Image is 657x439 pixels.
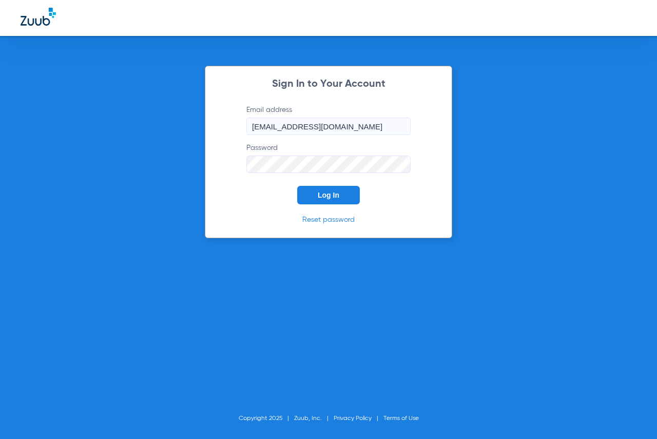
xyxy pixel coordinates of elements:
[383,415,419,422] a: Terms of Use
[21,8,56,26] img: Zuub Logo
[246,118,411,135] input: Email address
[246,156,411,173] input: Password
[302,216,355,223] a: Reset password
[239,413,294,424] li: Copyright 2025
[246,105,411,135] label: Email address
[294,413,334,424] li: Zuub, Inc.
[606,390,657,439] iframe: Chat Widget
[231,79,426,89] h2: Sign In to Your Account
[246,143,411,173] label: Password
[334,415,372,422] a: Privacy Policy
[297,186,360,204] button: Log In
[318,191,339,199] span: Log In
